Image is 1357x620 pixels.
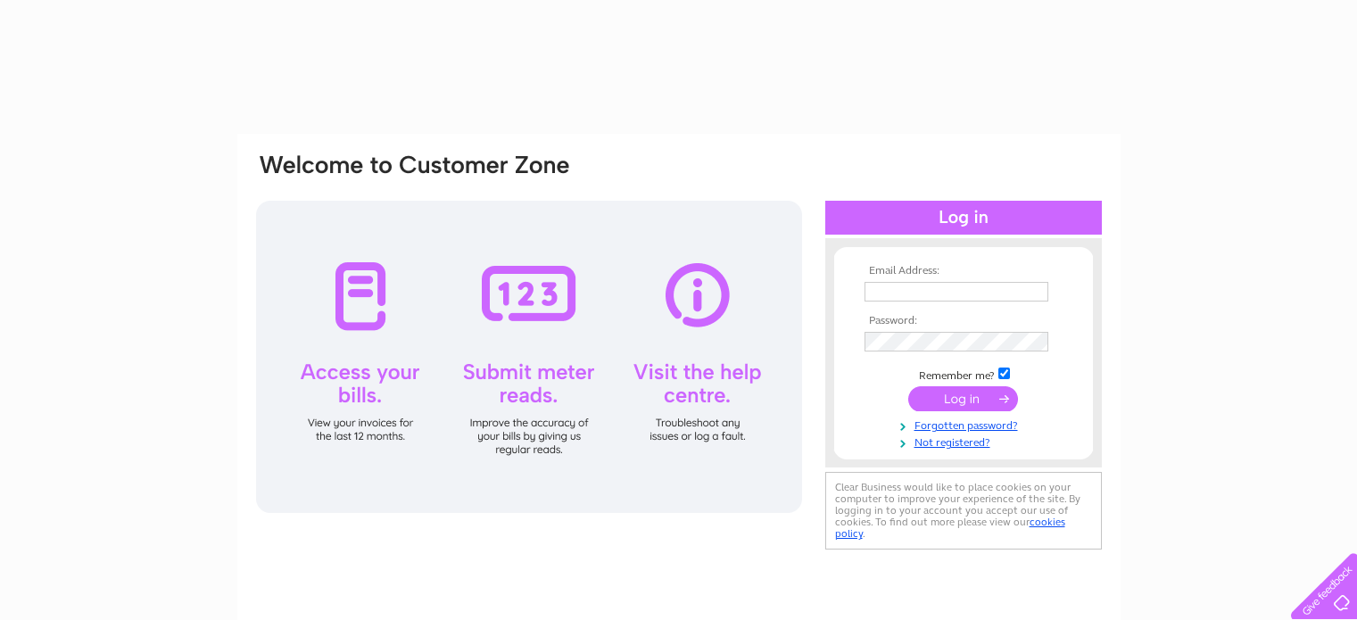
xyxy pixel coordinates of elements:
a: Not registered? [865,433,1067,450]
a: Forgotten password? [865,416,1067,433]
a: cookies policy [835,516,1065,540]
th: Email Address: [860,265,1067,277]
td: Remember me? [860,365,1067,383]
th: Password: [860,315,1067,327]
input: Submit [908,386,1018,411]
div: Clear Business would like to place cookies on your computer to improve your experience of the sit... [825,472,1102,550]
